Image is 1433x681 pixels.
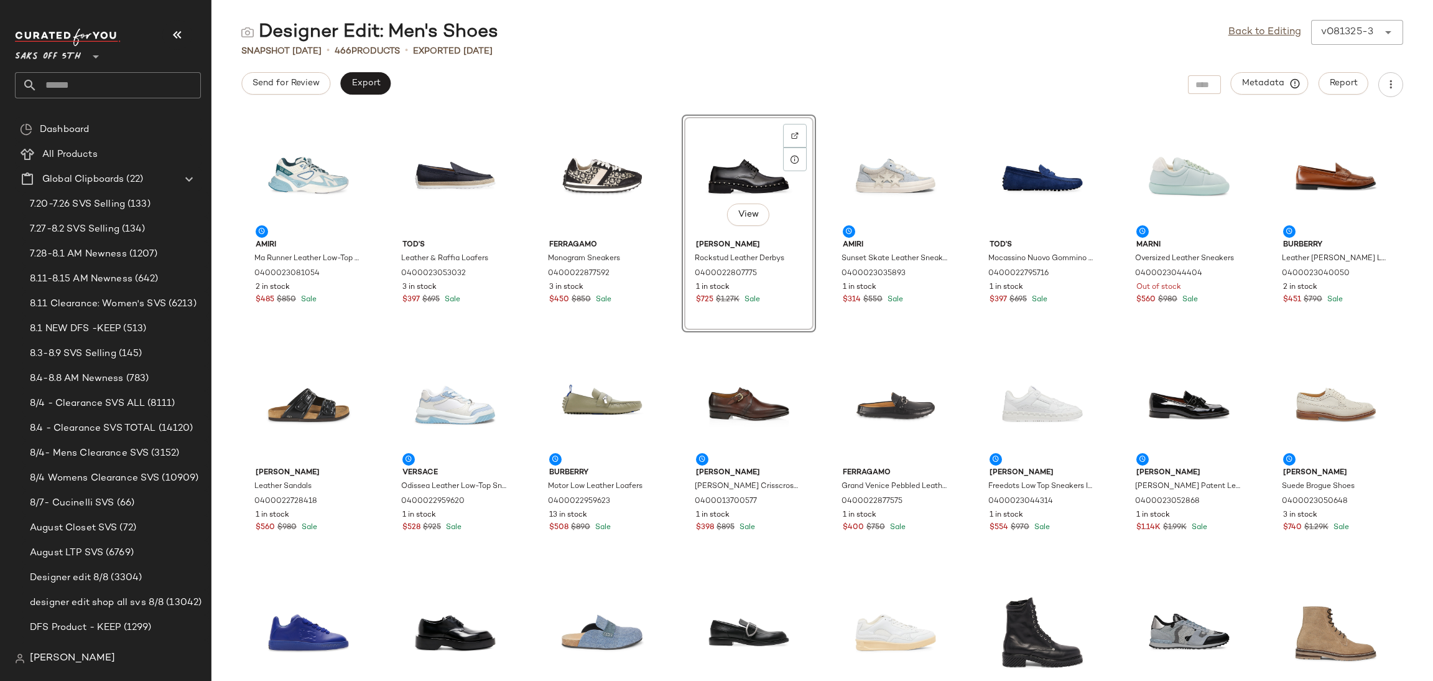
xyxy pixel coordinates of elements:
[885,296,903,304] span: Sale
[299,524,317,532] span: Sale
[1189,524,1207,532] span: Sale
[1283,282,1317,293] span: 2 in stock
[842,496,902,507] span: 0400022877575
[842,481,947,492] span: Grand Venice Pebbled Leather Mules
[443,524,461,532] span: Sale
[1158,294,1177,306] span: $980
[402,510,436,521] span: 1 in stock
[1029,296,1047,304] span: Sale
[401,268,466,279] span: 0400023053032
[30,521,117,535] span: August Closet SVS
[833,119,958,235] img: 0400023035893_ALABASTERBLUE
[402,240,508,251] span: Tod's
[20,123,32,136] img: svg%3e
[30,646,127,660] span: summer stock up svs
[1009,294,1027,306] span: $695
[254,268,320,279] span: 0400023081054
[548,268,610,279] span: 0400022877592
[980,119,1105,235] img: 0400022795716_INDIGO
[696,522,714,533] span: $398
[843,467,948,479] span: Ferragamo
[256,294,274,306] span: $485
[539,347,665,463] img: 0400022959623
[716,522,735,533] span: $895
[423,522,441,533] span: $925
[159,471,198,486] span: (10909)
[549,467,655,479] span: Burberry
[241,45,322,58] span: Snapshot [DATE]
[1283,294,1301,306] span: $451
[401,496,465,507] span: 0400022959620
[1135,268,1202,279] span: 0400023044404
[127,247,158,261] span: (1207)
[791,132,799,139] img: svg%3e
[401,481,507,492] span: Odissea Leather Low-Top Sneakers
[30,247,127,261] span: 7.28-8.1 AM Newness
[256,282,290,293] span: 2 in stock
[30,297,166,311] span: 8.11 Clearance: Women's SVS
[1163,522,1187,533] span: $1.99K
[1126,347,1252,463] img: 0400023052868_BLACK
[30,651,115,666] span: [PERSON_NAME]
[1180,296,1198,304] span: Sale
[695,481,800,492] span: [PERSON_NAME] Crisscross Double Monk Strap Leather Shoes
[866,522,885,533] span: $750
[392,347,518,463] img: 0400022959620_BLUEHYDRANGEAWHITE
[117,521,136,535] span: (72)
[548,496,610,507] span: 0400022959623
[1331,524,1349,532] span: Sale
[149,446,179,461] span: (3152)
[30,272,132,286] span: 8.11-8.15 AM Newness
[1283,522,1302,533] span: $740
[241,26,254,39] img: svg%3e
[990,294,1007,306] span: $397
[15,29,121,46] img: cfy_white_logo.C9jOOHJF.svg
[114,496,135,510] span: (66)
[990,510,1023,521] span: 1 in stock
[727,204,769,226] button: View
[422,294,440,306] span: $695
[1283,467,1389,479] span: [PERSON_NAME]
[1319,72,1368,95] button: Report
[121,322,146,336] span: (513)
[1241,78,1298,89] span: Metadata
[1321,25,1373,40] div: v081325-3
[30,222,119,237] span: 7.27-8.2 SVS Selling
[42,148,98,162] span: All Products
[402,282,437,293] span: 3 in stock
[1282,253,1388,265] span: Leather [PERSON_NAME] Loafers
[335,47,351,56] span: 466
[1273,119,1399,235] img: 0400023040050_WARMOAKBROWN
[166,297,197,311] span: (6213)
[256,240,361,251] span: Amiri
[696,510,730,521] span: 1 in stock
[15,654,25,664] img: svg%3e
[549,294,569,306] span: $450
[241,72,330,95] button: Send for Review
[40,123,89,137] span: Dashboard
[549,240,655,251] span: Ferragamo
[686,119,812,235] img: 0400022807775_BLACK
[988,496,1053,507] span: 0400023044314
[1282,496,1348,507] span: 0400023050648
[988,268,1049,279] span: 0400022795716
[593,296,611,304] span: Sale
[30,322,121,336] span: 8.1 NEW DFS -KEEP
[15,42,81,65] span: Saks OFF 5TH
[842,253,947,265] span: Sunset Skate Leather Sneakers
[1136,522,1161,533] span: $1.14K
[277,522,297,533] span: $980
[833,347,958,463] img: 0400022877575_BLACK
[843,294,861,306] span: $314
[402,467,508,479] span: Versace
[277,294,296,306] span: $850
[335,45,400,58] div: Products
[696,467,802,479] span: [PERSON_NAME]
[842,268,906,279] span: 0400023035893
[254,253,360,265] span: Ma Runner Leather Low-Top Sneakers
[990,240,1095,251] span: Tod's
[548,253,620,265] span: Monogram Sneakers
[116,347,142,361] span: (145)
[1126,119,1252,235] img: 0400023044404_MINERALICE
[1011,522,1029,533] span: $970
